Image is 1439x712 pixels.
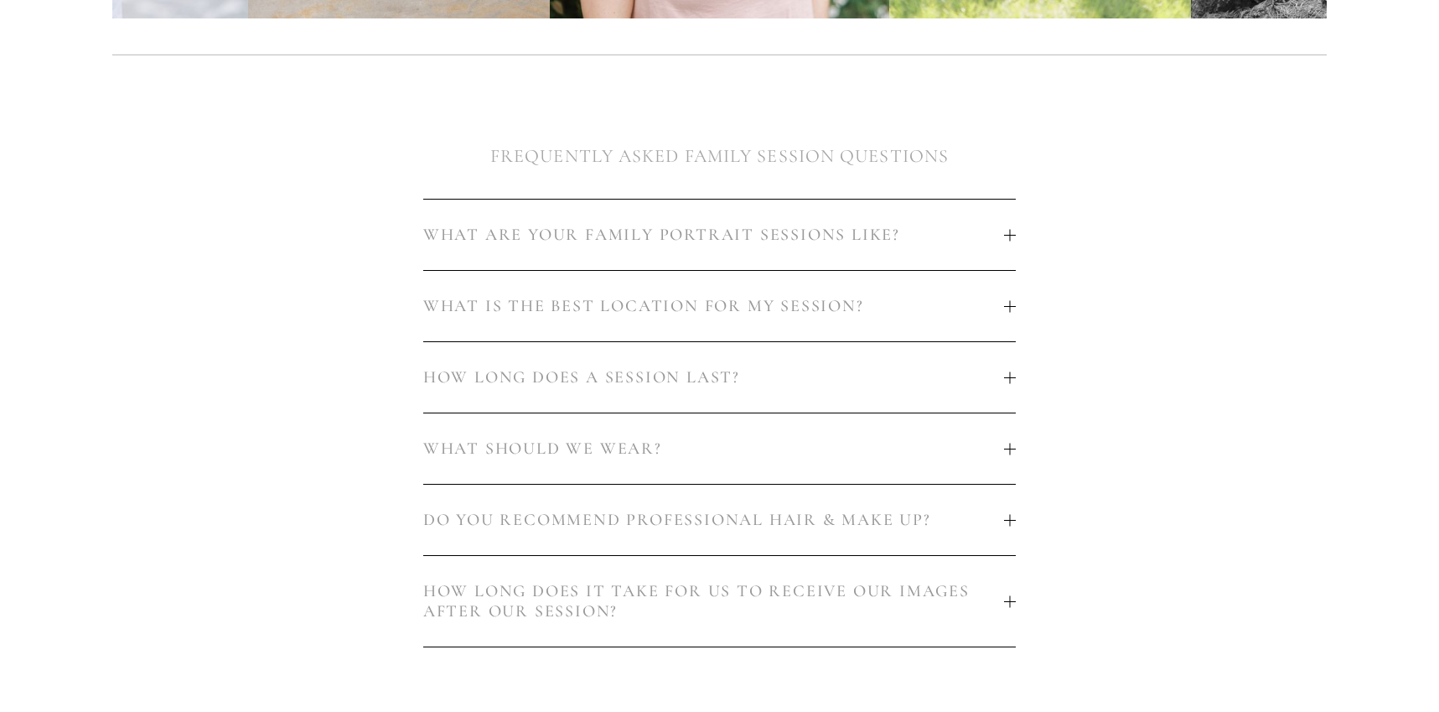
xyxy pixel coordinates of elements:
[423,485,1016,555] button: DO YOU RECOMMEND PROFESSIONAL HAIR & MAKE UP?
[423,413,1016,484] button: WHAT SHOULD WE WEAR?
[423,225,1004,245] span: WHAT ARE YOUR FAMILY PORTRAIT SESSIONS LIKE?
[423,296,1004,316] span: WHAT IS THE BEST LOCATION FOR MY SESSION?
[423,271,1016,341] button: WHAT IS THE BEST LOCATION FOR MY SESSION?
[423,342,1016,413] button: HOW LONG DOES A SESSION LAST?
[112,143,1327,170] h2: FREQUENTLY ASKED FAMILY SESSION QUESTIONS
[423,367,1004,387] span: HOW LONG DOES A SESSION LAST?
[423,581,1004,621] span: HOW LONG DOES IT TAKE FOR US TO RECEIVE OUR IMAGES AFTER OUR SESSION?
[423,200,1016,270] button: WHAT ARE YOUR FAMILY PORTRAIT SESSIONS LIKE?
[423,510,1004,530] span: DO YOU RECOMMEND PROFESSIONAL HAIR & MAKE UP?
[423,439,1004,459] span: WHAT SHOULD WE WEAR?
[423,556,1016,647] button: HOW LONG DOES IT TAKE FOR US TO RECEIVE OUR IMAGES AFTER OUR SESSION?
